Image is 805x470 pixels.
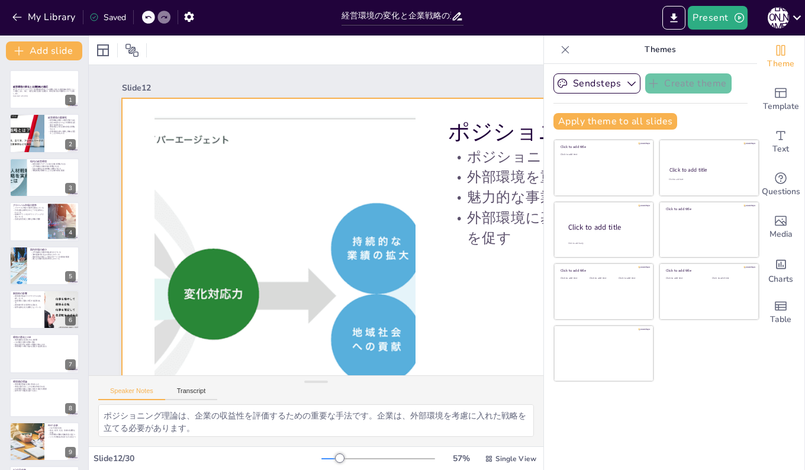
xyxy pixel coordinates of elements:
[30,248,76,252] p: 国内市場の縮小
[9,378,79,417] div: 8
[30,168,76,170] p: 社会の成熟化が企業戦略に影響を与える
[9,70,79,109] div: https://cdn.sendsteps.com/images/logo/sendsteps_logo_white.pnghttps://cdn.sendsteps.com/images/lo...
[13,336,76,340] p: 環境の悪化とCSR
[768,273,793,286] span: Charts
[561,153,645,156] div: Click to add text
[65,183,76,194] div: 3
[770,313,791,326] span: Table
[65,447,76,458] div: 9
[13,210,44,214] p: 日本企業は効率化やスピード化を求められている
[767,57,794,70] span: Theme
[48,429,76,433] p: 政治、経済、社会、技術の各要因を評価
[98,404,534,437] textarea: ポジショニング理論は、企業の収益性を評価するための重要な手法です。企業は、外部環境を考慮に入れた戦略を立てる必要があります。 外部環境を重視することは、ポジショニング理論の重要な要素です。企業は...
[13,388,76,390] p: 外部環境の変化に迅速に対応する能力が重要
[13,380,76,384] p: 環境適応理論
[65,403,76,414] div: 8
[669,178,748,181] div: Click to add text
[65,359,76,370] div: 7
[30,160,76,163] p: 現代の経営環境
[575,36,745,64] p: Themes
[65,95,76,105] div: 1
[65,227,76,238] div: 4
[125,43,139,57] span: Position
[772,143,789,156] span: Text
[89,12,126,23] div: Saved
[568,222,644,232] div: Click to add title
[757,249,804,291] div: Add charts and graphs
[447,453,475,464] div: 57 %
[30,253,76,256] p: 海外需要の取り込みが求められている
[65,139,76,150] div: 2
[94,41,112,60] div: Layout
[448,117,742,147] p: ポジショニング理論
[13,214,44,218] p: 組織のフラット化やアウトソーシングが進んでいる
[9,158,79,197] div: https://cdn.sendsteps.com/images/logo/sendsteps_logo_white.pnghttps://cdn.sendsteps.com/images/lo...
[13,204,44,207] p: グローバル市場の競争
[94,453,321,464] div: Slide 12 / 30
[561,277,587,280] div: Click to add text
[30,169,76,172] p: 環境要因を理解することが企業の成長に重要
[65,315,76,326] div: 6
[9,114,79,153] div: https://cdn.sendsteps.com/images/logo/sendsteps_logo_white.pnghttps://cdn.sendsteps.com/images/lo...
[757,163,804,206] div: Get real-time input from your audience
[590,277,616,280] div: Click to add text
[9,8,80,27] button: My Library
[30,165,76,168] p: 少子高齢化が国内市場に影響を与える
[165,387,218,400] button: Transcript
[768,6,789,30] button: [PERSON_NAME]
[561,268,645,273] div: Click to add title
[448,187,742,207] p: 魅力的な事業の選択が重要
[448,167,742,187] p: 外部環境を重視する
[13,339,76,342] p: 地球温暖化が企業に与える影響
[13,300,41,304] p: 技術革新に迅速に対応する必要がある
[688,6,747,30] button: Present
[48,121,76,125] p: 自社の内部だけでなく外部環境も把握する必要がある
[48,427,76,430] p: PEST分析の目的
[48,119,76,121] p: 経営戦略は環境への適応行動である
[13,389,76,392] p: 競争の中で優位性を保つために
[762,185,800,198] span: Questions
[13,218,44,220] p: 迅速な意思決定と柔軟な戦略が重要
[9,202,79,241] div: https://cdn.sendsteps.com/images/logo/sendsteps_logo_white.pnghttps://cdn.sendsteps.com/images/lo...
[48,130,76,134] p: 市場の動向を常に観察し戦略を見直すことが求められる
[13,342,76,344] p: CSR活動が企業の評価に直結
[757,78,804,121] div: Add ready made slides
[9,246,79,285] div: https://cdn.sendsteps.com/images/logo/sendsteps_logo_white.pnghttps://cdn.sendsteps.com/images/lo...
[568,242,643,244] div: Click to add body
[98,387,165,400] button: Speaker Notes
[13,385,76,388] p: 環境に適応することで企業の存続が決まる
[30,163,76,165] p: 経済活動のグローバル化が企業に影響を与える
[448,207,742,248] p: 外部環境に基づいて戦略を策定することを促す
[30,257,76,260] p: 新たな労働力の活用が求められている
[48,436,76,438] p: リスクや機会を特定するのに役立つ
[757,291,804,334] div: Add a table
[619,277,645,280] div: Click to add text
[13,343,76,346] p: 製品の安全性と健康への配慮が求められる
[645,73,732,94] button: Create theme
[757,121,804,163] div: Add text boxes
[13,304,41,306] p: 新技術の導入が競争力を高める
[65,271,76,282] div: 5
[6,41,82,60] button: Add slide
[13,306,41,308] p: 競争を激化させる要因となっている
[561,144,645,149] div: Click to add title
[13,85,48,88] strong: 経営環境の変化と企業戦略の適応
[13,88,76,95] p: 本プレゼンテーションでは、経営環境の変化とその影響に対する企業戦略の適応について考察します。特に、現代企業が直面する課題や、環境分析手法の重要性について説明します。
[13,383,76,385] p: 環境適応理論が企業に求めるもの
[9,422,79,461] div: 9
[9,334,79,373] div: 7
[763,100,799,113] span: Template
[666,268,751,273] div: Click to add title
[757,36,804,78] div: Change the overall theme
[48,125,76,130] p: 環境の捉え方が企業の存続に影響を与える
[13,207,44,210] p: グローバル市場での競争が激化している
[769,228,793,241] span: Media
[30,251,76,253] p: 少子高齢化が国内市場を縮小させている
[712,277,749,280] div: Click to add text
[757,206,804,249] div: Add images, graphics, shapes or video
[666,277,703,280] div: Click to add text
[30,256,76,258] p: 熟年世代を対象とした製品やサービスの開発が重要
[768,7,789,28] div: [PERSON_NAME]
[122,82,646,94] div: Slide 12
[48,434,76,436] p: 外部環境の理解が戦略策定に役立つ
